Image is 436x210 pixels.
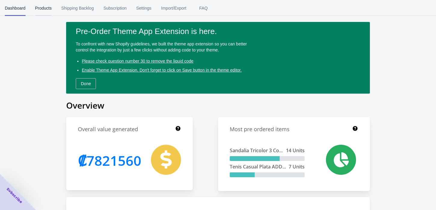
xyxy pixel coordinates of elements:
[196,0,211,16] span: FAQ
[82,68,242,73] span: Enable Theme App Extension. Don't forget to click on Save button in the theme editor.
[289,163,305,170] span: 7 Units
[230,147,283,154] span: Sandalia Tricolor 3 Co...
[136,0,152,16] span: Settings
[76,42,247,46] span: To confront with new Shopify guidelines, we built the theme app extension so you can better
[81,81,91,86] span: Done
[103,0,127,16] span: Subscription
[76,26,360,36] p: Pre-Order Theme App Extension is here.
[5,0,26,16] span: Dashboard
[78,125,138,133] h1: Overall value generated
[76,48,219,52] span: control the integration by just a few clicks without adding code to your theme.
[78,151,87,170] span: ₡
[76,78,96,89] button: Done
[66,100,370,111] h1: Overview
[5,187,23,205] span: Subscribe
[230,125,290,133] h1: Most pre ordered items
[79,56,196,66] a: Please check question number 30 to remove the liquid code
[286,147,305,154] span: 14 Units
[78,145,141,176] h1: 7821560
[35,0,52,16] span: Products
[161,0,186,16] span: Import/Export
[79,65,244,76] button: Enable Theme App Extension. Don't forget to click on Save button in the theme editor.
[82,59,193,63] span: Please check question number 30 to remove the liquid code
[230,163,286,170] span: Tenis Casual Plata ADD...
[61,0,94,16] span: Shipping Backlog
